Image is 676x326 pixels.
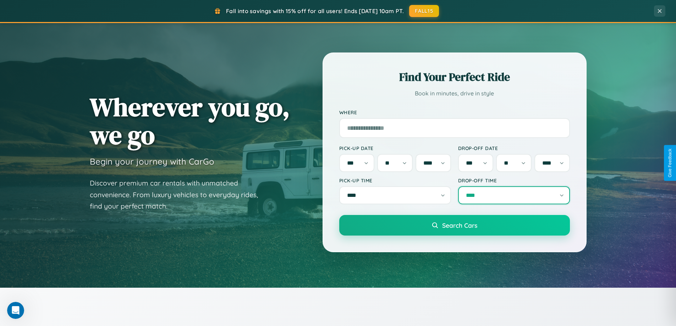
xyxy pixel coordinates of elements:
[339,109,570,115] label: Where
[339,145,451,151] label: Pick-up Date
[339,215,570,236] button: Search Cars
[90,93,290,149] h1: Wherever you go, we go
[339,69,570,85] h2: Find Your Perfect Ride
[90,156,214,167] h3: Begin your journey with CarGo
[667,149,672,177] div: Give Feedback
[339,88,570,99] p: Book in minutes, drive in style
[458,145,570,151] label: Drop-off Date
[339,177,451,183] label: Pick-up Time
[90,177,267,212] p: Discover premium car rentals with unmatched convenience. From luxury vehicles to everyday rides, ...
[409,5,439,17] button: FALL15
[442,221,477,229] span: Search Cars
[226,7,404,15] span: Fall into savings with 15% off for all users! Ends [DATE] 10am PT.
[7,302,24,319] iframe: Intercom live chat
[458,177,570,183] label: Drop-off Time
